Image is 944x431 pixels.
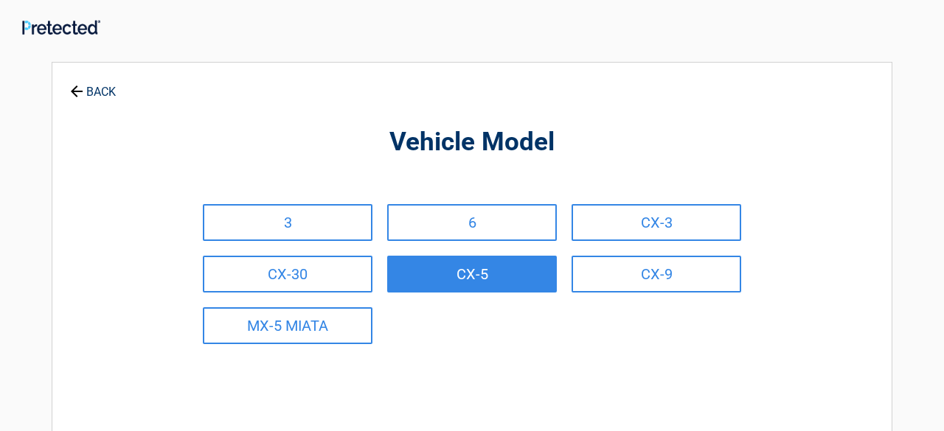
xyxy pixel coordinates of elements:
[67,72,119,98] a: BACK
[203,256,372,292] a: CX-30
[22,20,100,34] img: Main Logo
[387,204,557,241] a: 6
[133,125,811,160] h2: Vehicle Model
[203,204,372,241] a: 3
[572,204,741,241] a: CX-3
[572,256,741,292] a: CX-9
[203,307,372,344] a: MX-5 MIATA
[387,256,557,292] a: CX-5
